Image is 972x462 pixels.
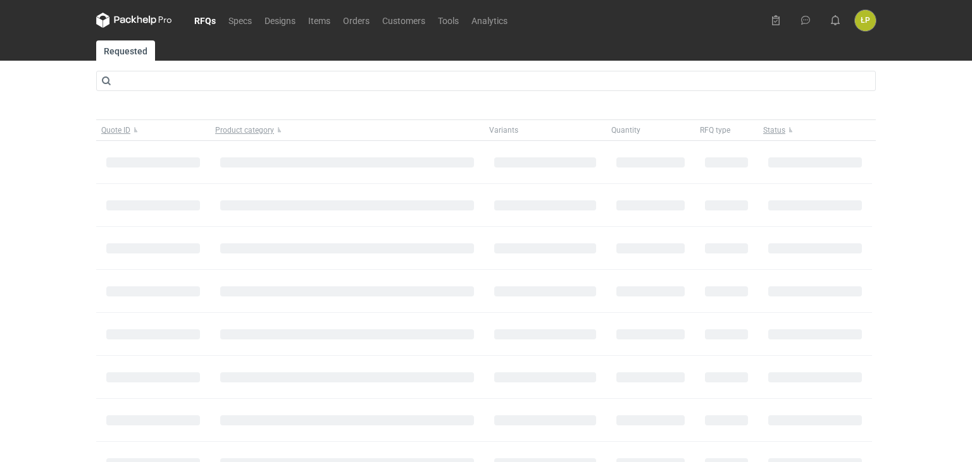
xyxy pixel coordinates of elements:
[376,13,432,28] a: Customers
[258,13,302,28] a: Designs
[489,125,518,135] span: Variants
[215,125,274,135] span: Product category
[210,120,484,140] button: Product category
[855,10,876,31] button: ŁP
[96,120,210,140] button: Quote ID
[432,13,465,28] a: Tools
[222,13,258,28] a: Specs
[465,13,514,28] a: Analytics
[763,125,785,135] span: Status
[96,13,172,28] svg: Packhelp Pro
[96,40,155,61] a: Requested
[188,13,222,28] a: RFQs
[700,125,730,135] span: RFQ type
[855,10,876,31] div: Łukasz Postawa
[101,125,130,135] span: Quote ID
[758,120,872,140] button: Status
[302,13,337,28] a: Items
[611,125,640,135] span: Quantity
[337,13,376,28] a: Orders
